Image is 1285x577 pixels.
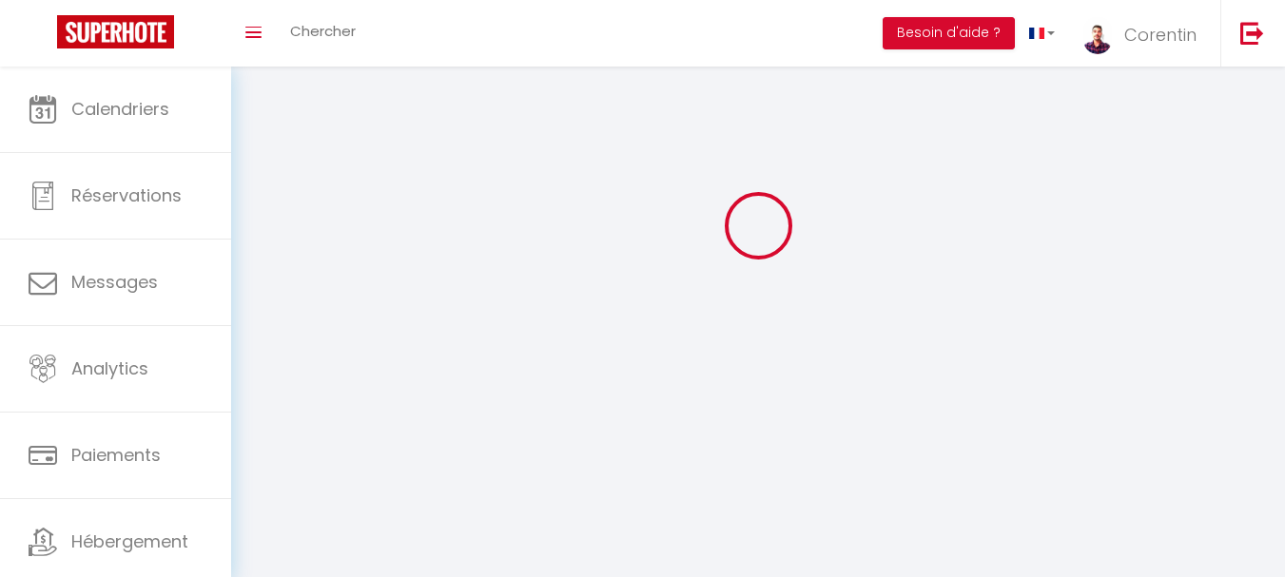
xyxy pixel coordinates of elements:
[71,270,158,294] span: Messages
[883,17,1015,49] button: Besoin d'aide ?
[71,443,161,467] span: Paiements
[290,21,356,41] span: Chercher
[1124,23,1197,47] span: Corentin
[1240,21,1264,45] img: logout
[71,529,188,553] span: Hébergement
[71,183,182,207] span: Réservations
[71,356,148,380] span: Analytics
[1083,17,1112,54] img: ...
[57,15,174,48] img: Super Booking
[71,97,169,121] span: Calendriers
